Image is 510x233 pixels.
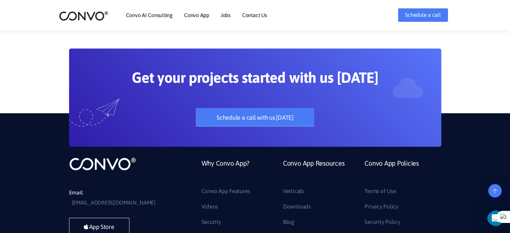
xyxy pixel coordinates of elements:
a: Contact Us [242,12,267,18]
a: Blog [283,217,294,228]
img: logo_not_found [69,157,136,171]
a: Privacy Policy [364,201,398,212]
a: Verticals [283,186,304,197]
a: Security [202,217,221,228]
a: [EMAIL_ADDRESS][DOMAIN_NAME] [72,198,156,208]
a: Videos [202,201,218,212]
img: logo_2.png [59,11,108,21]
a: Convo App Features [202,186,250,197]
h2: Get your projects started with us [DATE] [101,69,409,92]
a: Schedule a call with us [DATE] [196,108,314,127]
a: Jobs [221,12,231,18]
a: Schedule a call [398,8,448,22]
a: Convo AI Consulting [126,12,173,18]
a: Why Convo App? [202,157,250,186]
a: Terms of Use [364,186,396,197]
a: Downloads [283,201,311,212]
a: Convo App [184,12,209,18]
a: Security Policy [364,217,400,228]
iframe: Intercom live chat [487,210,508,226]
a: Convo App Resources [283,157,344,186]
a: Convo App Policies [364,157,419,186]
li: Email: [69,188,170,208]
